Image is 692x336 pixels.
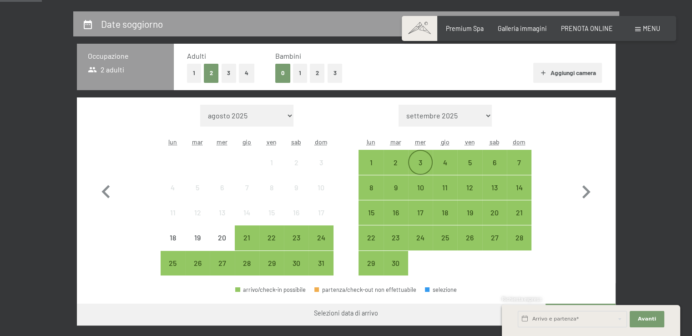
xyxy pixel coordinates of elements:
[409,159,432,182] div: 3
[384,150,408,174] div: arrivo/check-in possibile
[482,200,507,225] div: Sat Sep 20 2025
[284,225,308,250] div: Sat Aug 23 2025
[185,251,210,275] div: Tue Aug 26 2025
[457,225,482,250] div: Fri Sep 26 2025
[88,65,125,75] span: 2 adulti
[384,184,407,207] div: 9
[235,200,259,225] div: Thu Aug 14 2025
[498,25,547,32] a: Galleria immagini
[210,175,234,200] div: arrivo/check-in non effettuabile
[408,225,433,250] div: Wed Sep 24 2025
[384,159,407,182] div: 2
[275,64,290,82] button: 0
[408,200,433,225] div: Wed Sep 17 2025
[508,234,530,257] div: 28
[384,251,408,275] div: arrivo/check-in possibile
[284,150,308,174] div: arrivo/check-in non effettuabile
[259,251,284,275] div: arrivo/check-in possibile
[457,200,482,225] div: Fri Sep 19 2025
[408,175,433,200] div: arrivo/check-in possibile
[457,200,482,225] div: arrivo/check-in possibile
[210,200,234,225] div: arrivo/check-in non effettuabile
[415,138,426,146] abbr: mercoledì
[285,234,308,257] div: 23
[384,175,408,200] div: arrivo/check-in possibile
[359,150,383,174] div: Mon Sep 01 2025
[187,51,206,60] span: Adulti
[309,234,332,257] div: 24
[242,138,251,146] abbr: giovedì
[308,175,333,200] div: Sun Aug 10 2025
[284,200,308,225] div: Sat Aug 16 2025
[204,64,219,82] button: 2
[161,251,185,275] div: arrivo/check-in possibile
[359,159,382,182] div: 1
[186,234,209,257] div: 19
[457,225,482,250] div: arrivo/check-in possibile
[384,225,408,250] div: arrivo/check-in possibile
[507,225,531,250] div: arrivo/check-in possibile
[508,159,530,182] div: 7
[235,287,306,293] div: arrivo/check-in possibile
[446,25,484,32] span: Premium Spa
[284,175,308,200] div: Sat Aug 09 2025
[457,175,482,200] div: Fri Sep 12 2025
[482,175,507,200] div: arrivo/check-in possibile
[433,200,457,225] div: arrivo/check-in possibile
[630,311,664,327] button: Avanti
[433,150,457,174] div: arrivo/check-in possibile
[161,175,185,200] div: Mon Aug 04 2025
[408,150,433,174] div: Wed Sep 03 2025
[434,234,456,257] div: 25
[359,175,383,200] div: arrivo/check-in possibile
[161,200,185,225] div: arrivo/check-in non effettuabile
[457,150,482,174] div: arrivo/check-in possibile
[168,138,177,146] abbr: lunedì
[185,200,210,225] div: arrivo/check-in non effettuabile
[359,175,383,200] div: Mon Sep 08 2025
[359,150,383,174] div: arrivo/check-in possibile
[409,234,432,257] div: 24
[359,184,382,207] div: 8
[308,150,333,174] div: Sun Aug 03 2025
[384,200,408,225] div: arrivo/check-in possibile
[210,251,234,275] div: arrivo/check-in possibile
[309,159,332,182] div: 3
[235,251,259,275] div: Thu Aug 28 2025
[507,200,531,225] div: Sun Sep 21 2025
[408,175,433,200] div: Wed Sep 10 2025
[192,138,203,146] abbr: martedì
[161,200,185,225] div: Mon Aug 11 2025
[314,309,378,318] div: Selezioni data di arrivo
[533,63,602,83] button: Aggiungi camera
[314,287,416,293] div: partenza/check-out non effettuabile
[490,138,500,146] abbr: sabato
[275,51,301,60] span: Bambini
[433,200,457,225] div: Thu Sep 18 2025
[384,175,408,200] div: Tue Sep 09 2025
[457,150,482,174] div: Fri Sep 05 2025
[458,209,481,232] div: 19
[161,225,185,250] div: Mon Aug 18 2025
[210,251,234,275] div: Wed Aug 27 2025
[359,251,383,275] div: arrivo/check-in possibile
[308,200,333,225] div: arrivo/check-in non effettuabile
[384,225,408,250] div: Tue Sep 23 2025
[508,184,530,207] div: 14
[390,138,401,146] abbr: martedì
[236,209,258,232] div: 14
[161,225,185,250] div: arrivo/check-in non effettuabile
[185,175,210,200] div: arrivo/check-in non effettuabile
[434,184,456,207] div: 11
[210,175,234,200] div: Wed Aug 06 2025
[483,234,506,257] div: 27
[236,234,258,257] div: 21
[235,175,259,200] div: arrivo/check-in non effettuabile
[186,209,209,232] div: 12
[259,200,284,225] div: arrivo/check-in non effettuabile
[384,234,407,257] div: 23
[187,64,201,82] button: 1
[408,225,433,250] div: arrivo/check-in possibile
[211,184,233,207] div: 6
